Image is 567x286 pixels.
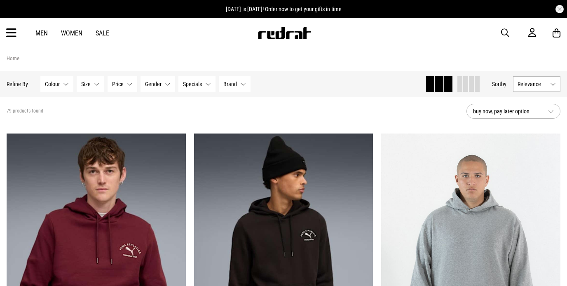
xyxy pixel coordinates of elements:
[40,76,73,92] button: Colour
[7,108,43,115] span: 79 products found
[145,81,162,87] span: Gender
[141,76,175,92] button: Gender
[112,81,124,87] span: Price
[183,81,202,87] span: Specials
[473,106,541,116] span: buy now, pay later option
[108,76,137,92] button: Price
[492,79,506,89] button: Sortby
[513,76,560,92] button: Relevance
[45,81,60,87] span: Colour
[501,81,506,87] span: by
[518,81,547,87] span: Relevance
[77,76,104,92] button: Size
[219,76,251,92] button: Brand
[257,27,312,39] img: Redrat logo
[81,81,91,87] span: Size
[178,76,216,92] button: Specials
[7,81,28,87] p: Refine By
[61,29,82,37] a: Women
[35,29,48,37] a: Men
[226,6,342,12] span: [DATE] is [DATE]! Order now to get your gifts in time
[96,29,109,37] a: Sale
[7,55,19,61] a: Home
[223,81,237,87] span: Brand
[466,104,560,119] button: buy now, pay later option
